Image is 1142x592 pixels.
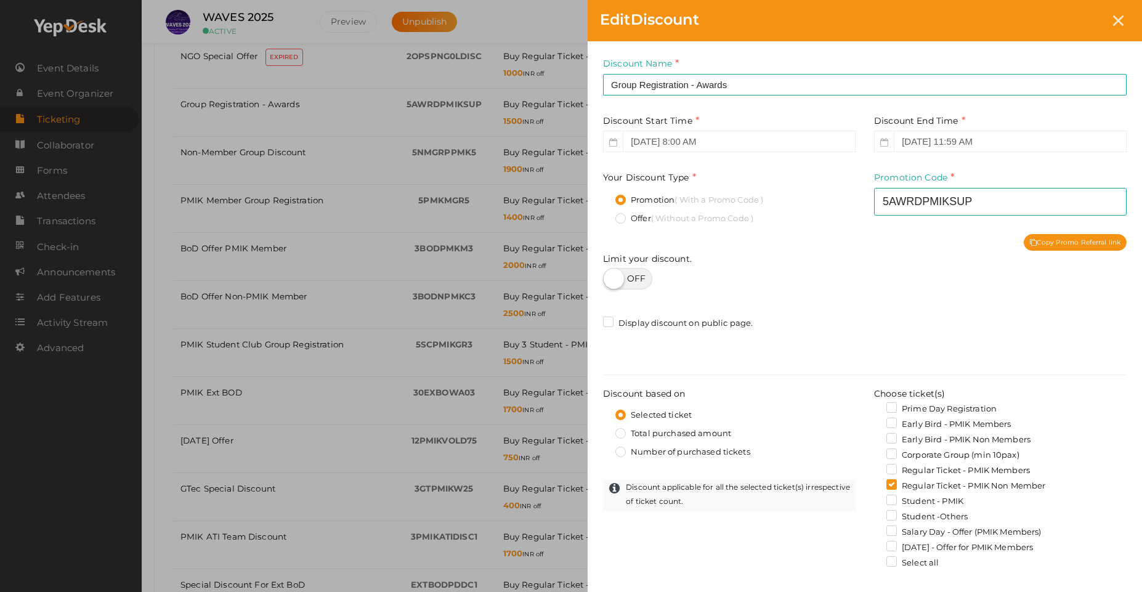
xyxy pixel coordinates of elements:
[886,557,939,569] label: Select all
[886,403,997,415] label: Prime Day Registration
[874,387,945,400] label: Choose ticket(s)
[674,195,763,205] span: ( With a Promo Code )
[600,10,699,28] span: Discount
[886,495,963,508] label: Student - PMIK
[603,317,753,330] label: Display discount on public page.
[886,526,1042,538] label: Salary Day - Offer (PMIK Members)
[603,387,685,400] label: Discount based on
[603,74,1127,95] input: Enter your discount name
[886,434,1031,446] label: Early Bird - PMIK Non Members
[874,188,1127,216] input: Enter promotion Code
[603,57,679,71] label: Discount Name
[603,114,699,128] label: Discount Start Time
[886,511,968,523] label: Student -Others
[886,464,1030,477] label: Regular Ticket - PMIK Members
[603,253,692,265] label: Limit your discount.
[626,480,856,508] label: Discount applicable for all the selected ticket(s) irrespective of ticket count.
[615,409,692,421] label: Selected ticket
[615,446,750,458] label: Number of purchased tickets
[615,194,763,206] label: Promotion
[1024,234,1127,251] div: Copy Promo Referral link
[886,449,1019,461] label: Corporate Group (min 10pax)
[874,171,954,185] label: Promotion Code
[886,418,1011,431] label: Early Bird - PMIK Members
[615,428,731,440] label: Total purchased amount
[886,480,1045,492] label: Regular Ticket - PMIK Non Member
[651,213,753,223] span: ( Without a Promo Code )
[615,213,753,225] label: Offer
[874,114,965,128] label: Discount End Time
[886,541,1033,554] label: [DATE] - Offer for PMIK Members
[600,10,631,28] span: Edit
[603,171,696,185] label: Your Discount Type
